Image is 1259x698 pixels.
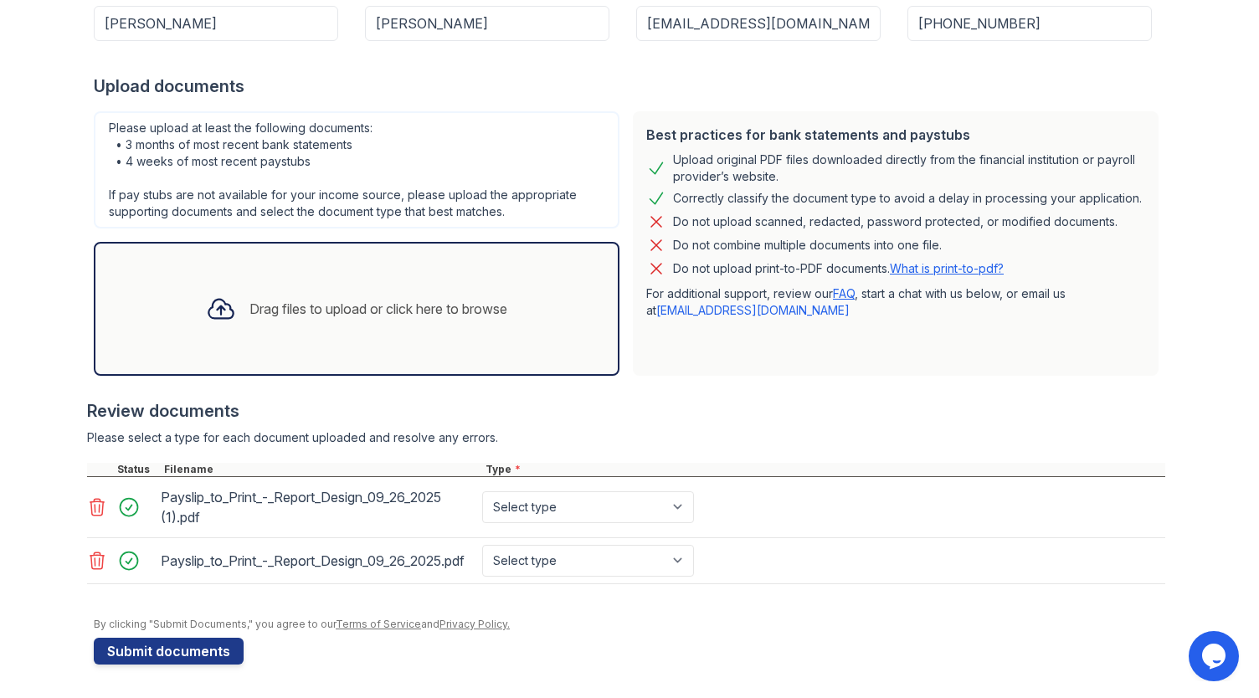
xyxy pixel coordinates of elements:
div: Do not upload scanned, redacted, password protected, or modified documents. [673,212,1118,232]
div: By clicking "Submit Documents," you agree to our and [94,618,1165,631]
a: Terms of Service [336,618,421,630]
div: Correctly classify the document type to avoid a delay in processing your application. [673,188,1142,208]
a: [EMAIL_ADDRESS][DOMAIN_NAME] [656,303,850,317]
button: Submit documents [94,638,244,665]
p: Do not upload print-to-PDF documents. [673,260,1004,277]
a: Privacy Policy. [439,618,510,630]
div: Upload documents [94,74,1165,98]
div: Upload original PDF files downloaded directly from the financial institution or payroll provider’... [673,151,1145,185]
div: Please select a type for each document uploaded and resolve any errors. [87,429,1165,446]
p: For additional support, review our , start a chat with us below, or email us at [646,285,1145,319]
div: Do not combine multiple documents into one file. [673,235,942,255]
div: Payslip_to_Print_-_Report_Design_09_26_2025 (1).pdf [161,484,475,531]
a: FAQ [833,286,855,300]
div: Best practices for bank statements and paystubs [646,125,1145,145]
a: What is print-to-pdf? [890,261,1004,275]
div: Review documents [87,399,1165,423]
div: Please upload at least the following documents: • 3 months of most recent bank statements • 4 wee... [94,111,619,228]
iframe: chat widget [1189,631,1242,681]
div: Filename [161,463,482,476]
div: Drag files to upload or click here to browse [249,299,507,319]
div: Type [482,463,1165,476]
div: Payslip_to_Print_-_Report_Design_09_26_2025.pdf [161,547,475,574]
div: Status [114,463,161,476]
